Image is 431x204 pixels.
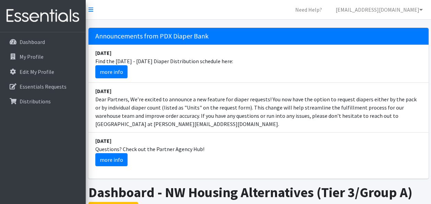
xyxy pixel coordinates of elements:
h5: Announcements from PDX Diaper Bank [88,28,429,45]
li: Find the [DATE] - [DATE] Diaper Distribution schedule here: [88,45,429,83]
a: [EMAIL_ADDRESS][DOMAIN_NAME] [330,3,428,16]
a: Distributions [3,94,83,108]
a: My Profile [3,50,83,64]
p: Edit My Profile [20,68,54,75]
li: Questions? Check out the Partner Agency Hub! [88,133,429,170]
li: Dear Partners, We’re excited to announce a new feature for diaper requests! You now have the opti... [88,83,429,133]
p: Dashboard [20,38,45,45]
a: Edit My Profile [3,65,83,79]
p: Distributions [20,98,51,105]
img: HumanEssentials [3,4,83,27]
strong: [DATE] [95,137,111,144]
strong: [DATE] [95,49,111,56]
p: Essentials Requests [20,83,67,90]
strong: [DATE] [95,88,111,94]
h1: Dashboard - NW Housing Alternatives (Tier 3/Group A) [88,184,429,201]
a: Need Help? [290,3,327,16]
p: My Profile [20,53,44,60]
a: more info [95,65,128,78]
a: more info [95,153,128,166]
a: Dashboard [3,35,83,49]
a: Essentials Requests [3,80,83,93]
